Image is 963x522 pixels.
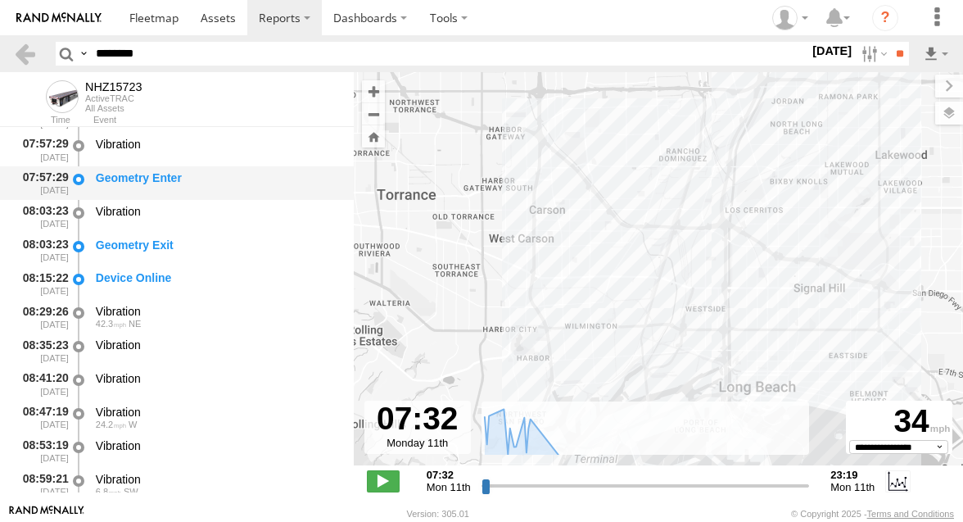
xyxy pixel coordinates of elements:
[13,402,70,433] div: 08:47:19 [DATE]
[922,42,950,66] label: Export results as...
[96,204,338,219] div: Vibration
[93,116,354,125] div: Event
[13,269,70,299] div: 08:15:22 [DATE]
[13,42,37,66] a: Back to previous Page
[13,436,70,466] div: 08:53:19 [DATE]
[791,509,954,519] div: © Copyright 2025 -
[13,116,70,125] div: Time
[9,506,84,522] a: Visit our Website
[867,509,954,519] a: Terms and Conditions
[872,5,898,31] i: ?
[13,470,70,500] div: 08:59:21 [DATE]
[85,103,142,113] div: All Assets
[129,319,141,329] span: Heading: 30
[96,420,126,429] span: 24.2
[124,487,138,497] span: Heading: 241
[96,304,338,319] div: Vibration
[427,469,471,481] strong: 07:32
[362,102,385,125] button: Zoom out
[809,42,855,60] label: [DATE]
[830,469,875,481] strong: 23:19
[96,371,338,386] div: Vibration
[830,481,875,493] span: Mon 11th Aug 2025
[13,302,70,332] div: 08:29:26 [DATE]
[96,170,338,185] div: Geometry Enter
[362,80,385,102] button: Zoom in
[848,403,950,440] div: 34
[96,238,338,252] div: Geometry Exit
[96,405,338,420] div: Vibration
[427,481,471,493] span: Mon 11th Aug 2025
[129,420,137,429] span: Heading: 265
[85,93,142,103] div: ActiveTRAC
[96,270,338,285] div: Device Online
[407,509,469,519] div: Version: 305.01
[85,80,142,93] div: NHZ15723 - View Asset History
[96,438,338,453] div: Vibration
[855,42,890,66] label: Search Filter Options
[96,319,126,329] span: 42.3
[96,472,338,487] div: Vibration
[13,235,70,266] div: 08:03:23 [DATE]
[96,137,338,152] div: Vibration
[13,202,70,232] div: 08:03:23 [DATE]
[13,335,70,365] div: 08:35:23 [DATE]
[13,168,70,198] div: 07:57:29 [DATE]
[96,487,121,497] span: 6.8
[13,134,70,165] div: 07:57:29 [DATE]
[367,470,400,492] label: Play/Stop
[96,338,338,352] div: Vibration
[362,125,385,148] button: Zoom Home
[13,369,70,399] div: 08:41:20 [DATE]
[766,6,814,30] div: Zulema McIntosch
[16,12,102,24] img: rand-logo.svg
[77,42,90,66] label: Search Query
